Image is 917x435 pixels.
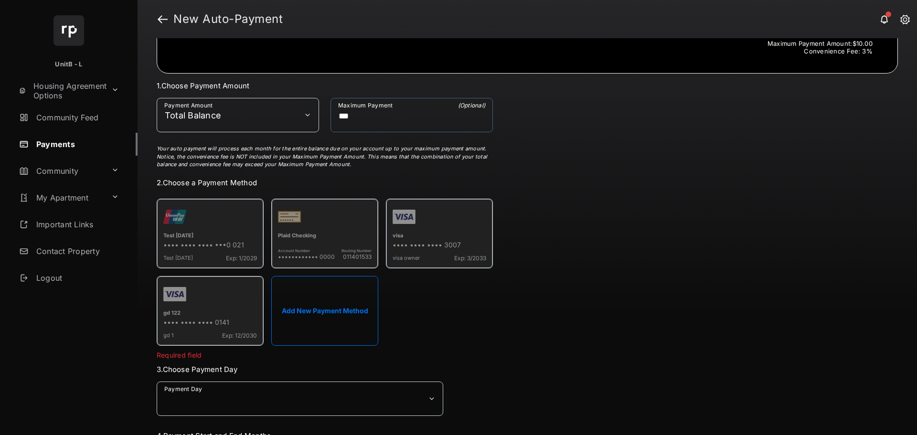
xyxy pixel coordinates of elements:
p: UnitB - L [55,60,82,69]
span: Required field [157,351,202,359]
div: gd 122 [163,309,257,318]
span: Test [DATE] [163,255,193,262]
a: Payments [15,133,138,156]
a: Important Links [15,213,123,236]
span: Convenience Fee: 3% [757,48,873,55]
span: gd 1 [163,332,173,339]
p: Your auto payment will process each month for the entire balance due on your account up to your m... [157,145,490,169]
a: Contact Property [15,240,138,263]
div: Plaid CheckingAccount Number•••••••••••• 0000Routing Number011401533 [271,199,378,268]
a: Housing Agreement Options [15,79,107,102]
div: visa [393,232,486,241]
div: •••• •••• •••• 3007 [393,241,486,251]
div: Test [DATE]•••• •••• •••• •••0 021Test [DATE]Exp: 1/2029 [157,199,264,268]
button: Add New Payment Method [271,276,378,346]
div: visa•••• •••• •••• 3007visa ownerExp: 3/2033 [386,199,493,268]
span: Exp: 3/2033 [454,255,486,262]
span: Exp: 1/2029 [226,255,257,262]
span: 011401533 [341,253,372,260]
a: Logout [15,266,138,289]
a: Community [15,159,107,182]
h3: 1. Choose Payment Amount [157,81,493,90]
img: svg+xml;base64,PHN2ZyB4bWxucz0iaHR0cDovL3d3dy53My5vcmcvMjAwMC9zdmciIHdpZHRoPSI2NCIgaGVpZ2h0PSI2NC... [53,15,84,46]
a: My Apartment [15,186,107,209]
span: visa owner [393,255,420,262]
div: •••• •••• •••• 0141 [163,318,257,328]
strong: New Auto-Payment [173,13,283,25]
div: Test [DATE] [163,232,257,241]
a: Community Feed [15,106,138,129]
span: Routing Number [341,248,372,253]
div: gd 122•••• •••• •••• 0141gd 1Exp: 12/2030 [157,276,264,346]
h3: 2. Choose a Payment Method [157,178,493,187]
h3: 3. Choose Payment Day [157,365,493,374]
div: Plaid Checking [278,232,372,241]
span: Account Number [278,248,335,253]
span: •••••••••••• 0000 [278,253,335,260]
span: Exp: 12/2030 [222,332,257,339]
div: •••• •••• •••• •••0 021 [163,241,257,251]
span: Maximum Payment Amount: $10.00 [757,40,873,48]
